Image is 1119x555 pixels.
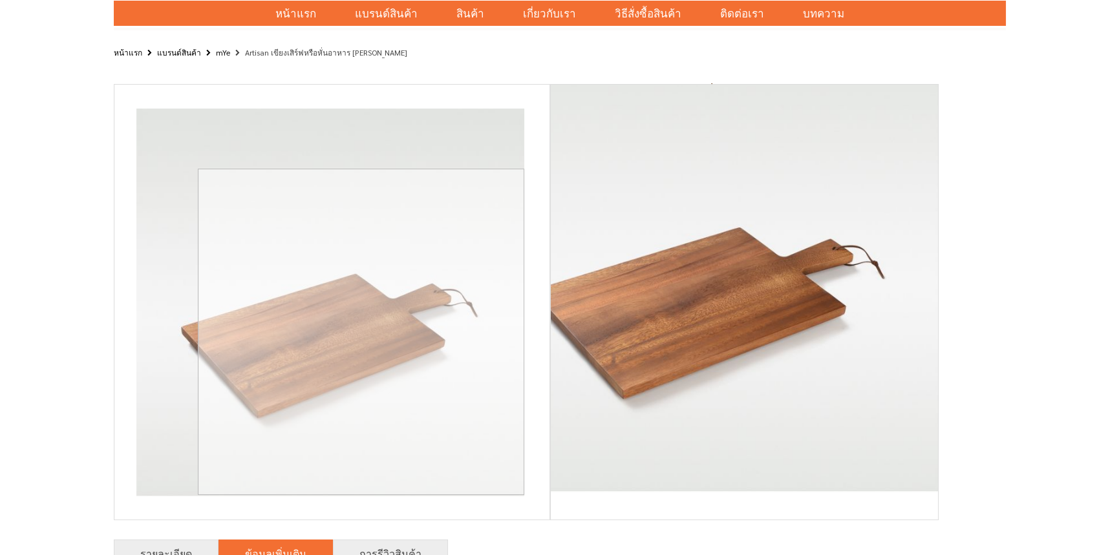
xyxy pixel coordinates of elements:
a: หน้าแรก [256,1,336,26]
span: บทความ [803,1,844,27]
img: Artisan เขียงเสิร์ฟหรือหั่นอาหาร ขนาดกลาง [136,109,524,496]
span: วิธีสั่งซื้อสินค้า [615,1,681,27]
span: หน้าแรก [275,5,316,22]
li: Artisan เขียงเสิร์ฟหรือหั่นอาหาร [PERSON_NAME] [232,45,407,61]
a: ติดต่อเรา [701,1,783,26]
span: Artisan เขียงเสิร์ฟหรือหั่นอาหาร [PERSON_NAME] [570,82,873,103]
span: สินค้า [456,1,484,27]
img: cbg07b01-15ml00mo_1_1.jpg [479,3,940,519]
a: หน้าแรก [114,45,142,59]
a: บทความ [783,1,864,26]
a: วิธีสั่งซื้อสินค้า [595,1,701,26]
a: mYe [216,45,230,59]
span: แบรนด์สินค้า [355,1,418,27]
span: ติดต่อเรา [720,1,764,27]
a: แบรนด์สินค้า [336,1,437,26]
a: แบรนด์สินค้า [157,45,201,59]
a: สินค้า [437,1,504,26]
a: เกี่ยวกับเรา [504,1,595,26]
span: เกี่ยวกับเรา [523,1,576,27]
